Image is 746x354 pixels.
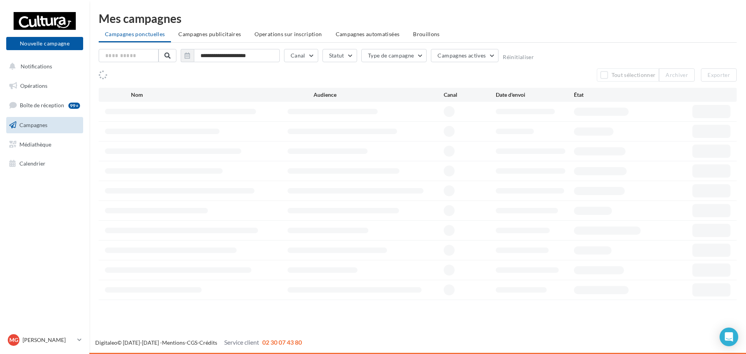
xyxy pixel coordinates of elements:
[19,122,47,128] span: Campagnes
[224,338,259,346] span: Service client
[199,339,217,346] a: Crédits
[21,63,52,70] span: Notifications
[597,68,659,82] button: Tout sélectionner
[23,336,74,344] p: [PERSON_NAME]
[95,339,302,346] span: © [DATE]-[DATE] - - -
[720,328,738,346] div: Open Intercom Messenger
[314,91,444,99] div: Audience
[19,160,45,167] span: Calendrier
[254,31,322,37] span: Operations sur inscription
[20,82,47,89] span: Opérations
[99,12,737,24] div: Mes campagnes
[68,103,80,109] div: 99+
[262,338,302,346] span: 02 30 07 43 80
[5,155,85,172] a: Calendrier
[701,68,737,82] button: Exporter
[336,31,400,37] span: Campagnes automatisées
[659,68,695,82] button: Archiver
[187,339,197,346] a: CGS
[5,78,85,94] a: Opérations
[5,97,85,113] a: Boîte de réception99+
[95,339,117,346] a: Digitaleo
[322,49,357,62] button: Statut
[503,54,534,60] button: Réinitialiser
[5,58,82,75] button: Notifications
[444,91,496,99] div: Canal
[5,136,85,153] a: Médiathèque
[19,141,51,147] span: Médiathèque
[574,91,652,99] div: État
[431,49,498,62] button: Campagnes actives
[162,339,185,346] a: Mentions
[9,336,18,344] span: MG
[6,333,83,347] a: MG [PERSON_NAME]
[178,31,241,37] span: Campagnes publicitaires
[361,49,427,62] button: Type de campagne
[437,52,486,59] span: Campagnes actives
[413,31,440,37] span: Brouillons
[496,91,574,99] div: Date d'envoi
[20,102,64,108] span: Boîte de réception
[6,37,83,50] button: Nouvelle campagne
[5,117,85,133] a: Campagnes
[131,91,314,99] div: Nom
[284,49,318,62] button: Canal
